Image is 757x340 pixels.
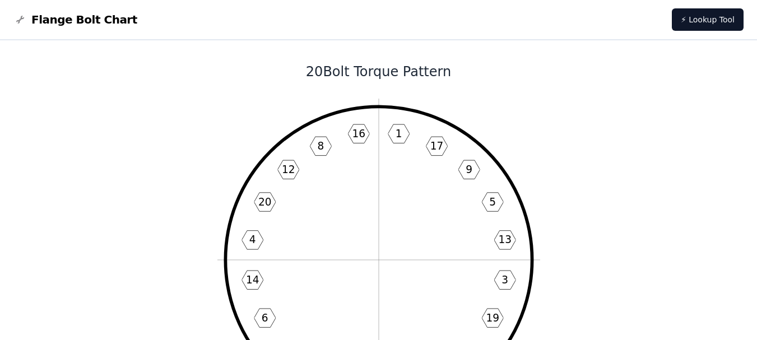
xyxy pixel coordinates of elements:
text: 13 [498,234,512,246]
h1: 20 Bolt Torque Pattern [78,63,680,81]
text: 19 [486,312,499,324]
img: Flange Bolt Chart Logo [13,13,27,26]
text: 12 [281,164,295,175]
text: 9 [466,164,472,175]
text: 3 [501,274,508,286]
text: 1 [395,128,402,139]
a: ⚡ Lookup Tool [672,8,744,31]
text: 16 [352,128,365,139]
span: Flange Bolt Chart [31,12,137,27]
a: Flange Bolt Chart LogoFlange Bolt Chart [13,12,137,27]
text: 8 [317,140,324,152]
text: 5 [489,196,496,208]
text: 4 [249,234,256,246]
text: 17 [430,140,443,152]
text: 6 [261,312,268,324]
text: 14 [245,274,259,286]
text: 20 [258,196,271,208]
